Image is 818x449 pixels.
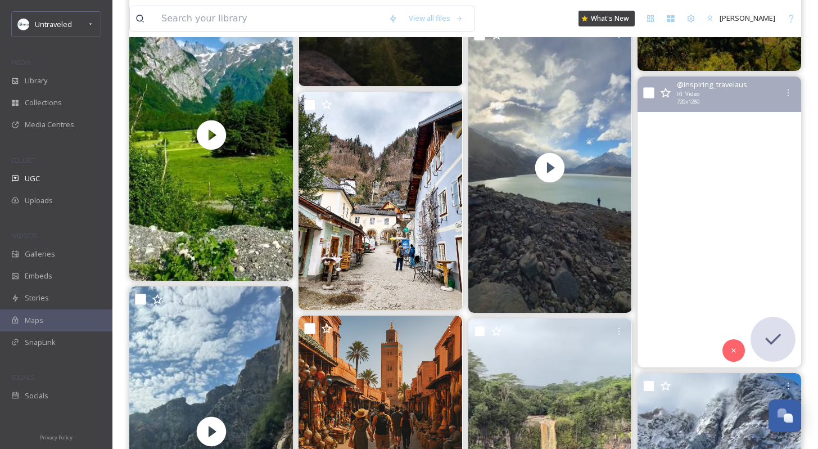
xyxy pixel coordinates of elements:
[40,434,73,441] span: Privacy Policy
[156,6,383,31] input: Search your library
[25,271,52,281] span: Embeds
[35,19,72,29] span: Untraveled
[720,13,775,23] span: [PERSON_NAME]
[25,315,43,326] span: Maps
[25,97,62,108] span: Collections
[677,79,747,90] span: @ inspiring_travelaus
[579,11,635,26] a: What's New
[11,156,35,164] span: COLLECT
[40,430,73,443] a: Privacy Policy
[769,399,801,432] button: Open Chat
[468,22,632,313] img: thumbnail
[685,90,699,98] span: Video
[11,231,37,240] span: WIDGETS
[25,195,53,206] span: Uploads
[11,373,34,381] span: SOCIALS
[677,98,699,106] span: 720 x 1280
[25,75,47,86] span: Library
[25,119,74,130] span: Media Centres
[299,92,462,310] img: Hallstatt, Austria. #scenery #sceneryphotography #architecture #historical #bridge #traveljournal...
[25,337,56,348] span: SnapLink
[18,19,29,30] img: Untitled%20design.png
[403,7,469,29] a: View all files
[25,293,49,303] span: Stories
[638,77,801,367] video: Came to see the sunset, hoping to see a 🐊 #kakadunationalpark #kakadu #nt #croccountry #crocodile...
[701,7,781,29] a: [PERSON_NAME]
[11,58,31,66] span: MEDIA
[25,390,48,401] span: Socials
[25,249,55,259] span: Galleries
[25,173,40,184] span: UGC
